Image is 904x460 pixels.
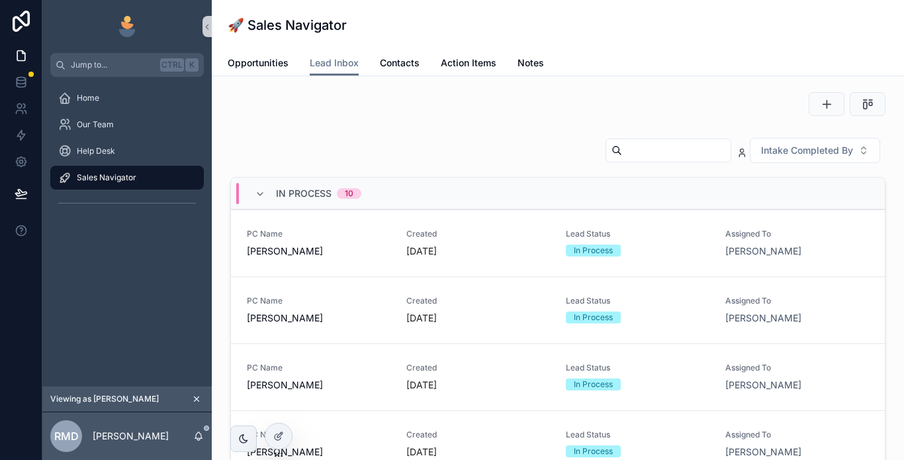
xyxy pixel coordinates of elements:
a: [PERSON_NAME] [725,312,801,325]
a: PC Name[PERSON_NAME]Created[DATE]Lead StatusIn ProcessAssigned To[PERSON_NAME] [231,276,885,343]
div: 10 [345,188,353,199]
span: Notes [518,56,544,70]
span: PC Name [247,430,390,440]
span: Home [77,93,99,103]
a: Action Items [441,51,496,78]
a: Home [50,86,204,110]
span: [PERSON_NAME] [247,312,390,325]
div: scrollable content [42,77,212,231]
span: Viewing as [PERSON_NAME] [50,394,159,404]
span: Lead Status [566,430,709,440]
a: Opportunities [228,51,289,78]
a: Help Desk [50,139,204,163]
span: Assigned To [725,229,869,239]
span: Lead Status [566,296,709,306]
span: Help Desk [77,146,115,156]
div: In Process [574,245,613,257]
span: Jump to... [71,60,155,70]
p: [DATE] [406,378,437,392]
span: Ctrl [160,58,184,72]
span: PC Name [247,229,390,239]
span: RMD [54,428,79,444]
span: PC Name [247,296,390,306]
span: Intake Completed By [761,144,853,157]
span: Contacts [380,56,420,70]
a: Sales Navigator [50,166,204,190]
span: [PERSON_NAME] [247,378,390,392]
p: [DATE] [406,312,437,325]
span: Lead Inbox [310,56,359,70]
div: In Process [574,378,613,390]
button: Jump to...CtrlK [50,53,204,77]
a: Notes [518,51,544,78]
span: Sales Navigator [77,172,136,183]
span: Assigned To [725,430,869,440]
a: PC Name[PERSON_NAME]Created[DATE]Lead StatusIn ProcessAssigned To[PERSON_NAME] [231,343,885,410]
span: Assigned To [725,363,869,373]
span: Created [406,296,550,306]
a: [PERSON_NAME] [725,378,801,392]
span: In Process [276,187,332,200]
p: [DATE] [406,445,437,459]
span: Created [406,229,550,239]
h1: 🚀 Sales Navigator [228,16,347,34]
span: Created [406,363,550,373]
span: Our Team [77,119,114,130]
img: App logo [116,16,138,37]
p: [PERSON_NAME] [93,430,169,443]
span: [PERSON_NAME] [247,245,390,258]
a: Lead Inbox [310,51,359,76]
a: [PERSON_NAME] [725,445,801,459]
div: In Process [574,312,613,323]
span: Action Items [441,56,496,70]
a: Our Team [50,113,204,137]
button: Select Button [750,138,880,163]
span: Lead Status [566,229,709,239]
a: Contacts [380,51,420,78]
p: [DATE] [406,245,437,258]
span: Assigned To [725,296,869,306]
span: [PERSON_NAME] [247,445,390,459]
span: Lead Status [566,363,709,373]
span: K [187,60,197,70]
a: PC Name[PERSON_NAME]Created[DATE]Lead StatusIn ProcessAssigned To[PERSON_NAME] [231,209,885,276]
span: Opportunities [228,56,289,70]
div: In Process [574,445,613,457]
span: Created [406,430,550,440]
span: PC Name [247,363,390,373]
a: [PERSON_NAME] [725,245,801,258]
